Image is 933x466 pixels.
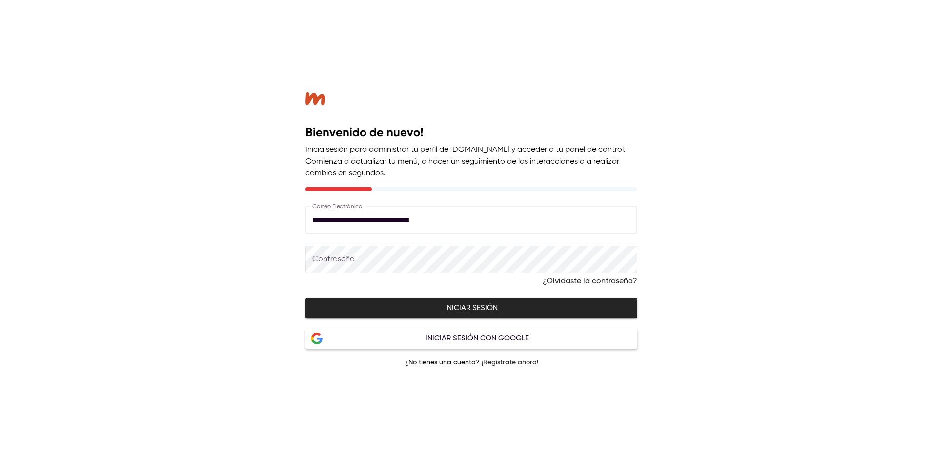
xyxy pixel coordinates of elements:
[316,302,627,315] span: Iniciar sesión
[305,328,637,349] button: Google LogoIniciar sesión con Google
[311,332,323,345] img: Google Logo
[543,277,637,286] a: ¿Olvidaste la contraseña?
[305,298,637,318] button: Iniciar sesión
[305,359,637,367] p: ¿No tienes una cuenta?
[305,125,637,140] h2: Bienvenido de nuevo!
[482,359,538,366] a: ¡Regístrate ahora!
[305,144,637,179] p: Inicia sesión para administrar tu perfil de [DOMAIN_NAME] y acceder a tu panel de control. Comien...
[323,332,632,345] div: Iniciar sesión con Google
